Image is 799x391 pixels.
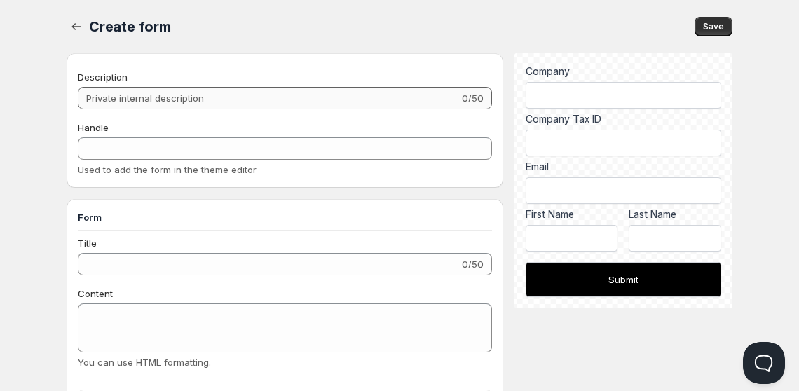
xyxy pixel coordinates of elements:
[703,21,724,32] span: Save
[526,262,721,297] button: Submit
[78,122,109,133] span: Handle
[526,207,618,221] label: First Name
[78,210,492,224] h3: Form
[743,342,785,384] iframe: Help Scout Beacon - Open
[78,288,113,299] span: Content
[629,207,721,221] label: Last Name
[695,17,732,36] button: Save
[526,160,721,174] div: Email
[78,238,97,249] span: Title
[89,18,171,35] span: Create form
[78,87,459,109] input: Private internal description
[78,164,257,175] span: Used to add the form in the theme editor
[526,112,721,126] label: Company Tax ID
[78,357,211,368] span: You can use HTML formatting.
[526,64,721,78] label: Company
[78,71,128,83] span: Description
